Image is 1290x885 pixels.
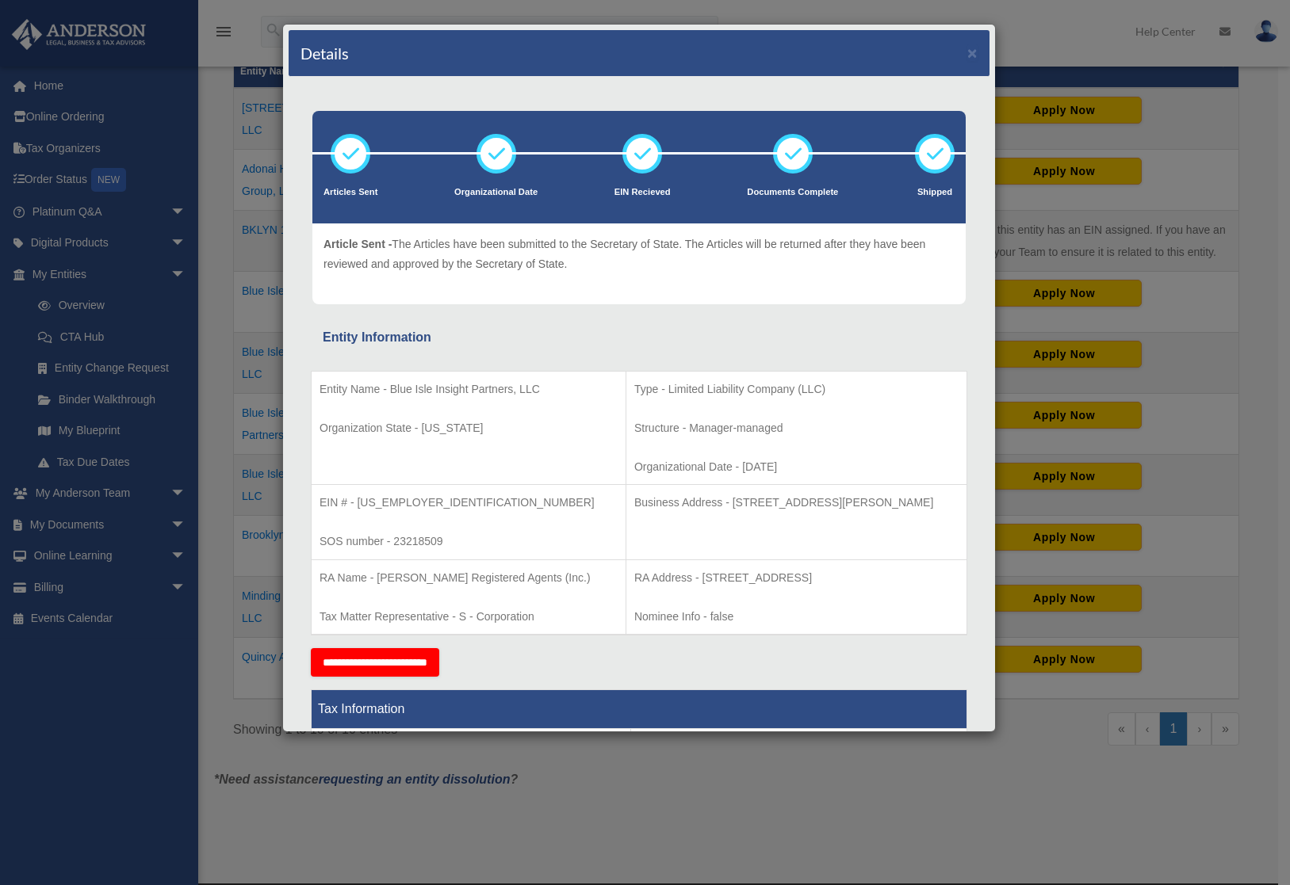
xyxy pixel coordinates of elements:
[967,44,978,61] button: ×
[320,532,618,551] p: SOS number - 23218509
[320,380,618,399] p: Entity Name - Blue Isle Insight Partners, LLC
[312,729,631,846] td: Tax Period Type - Calendar Year
[320,607,618,627] p: Tax Matter Representative - S - Corporation
[312,690,967,729] th: Tax Information
[747,185,838,200] p: Documents Complete
[323,185,377,200] p: Articles Sent
[614,185,671,200] p: EIN Recieved
[634,418,959,438] p: Structure - Manager-managed
[323,326,955,349] div: Entity Information
[323,238,392,250] span: Article Sent -
[320,418,618,438] p: Organization State - [US_STATE]
[634,568,959,588] p: RA Address - [STREET_ADDRESS]
[320,568,618,588] p: RA Name - [PERSON_NAME] Registered Agents (Inc.)
[323,235,955,273] p: The Articles have been submitted to the Secretary of State. The Articles will be returned after t...
[300,42,349,64] h4: Details
[915,185,955,200] p: Shipped
[634,607,959,627] p: Nominee Info - false
[634,493,959,513] p: Business Address - [STREET_ADDRESS][PERSON_NAME]
[634,457,959,477] p: Organizational Date - [DATE]
[454,185,538,200] p: Organizational Date
[320,493,618,513] p: EIN # - [US_EMPLOYER_IDENTIFICATION_NUMBER]
[634,380,959,399] p: Type - Limited Liability Company (LLC)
